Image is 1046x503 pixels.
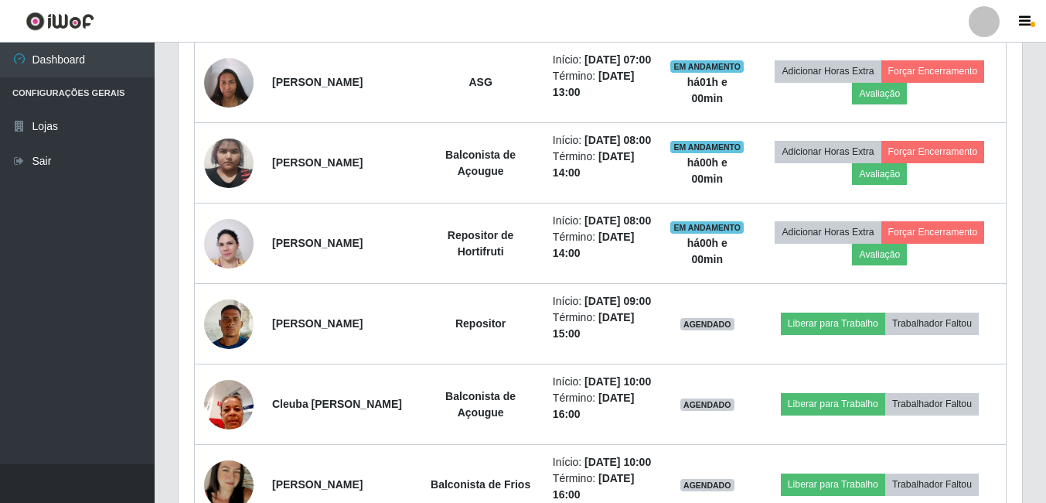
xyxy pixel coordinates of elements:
[775,60,881,82] button: Adicionar Horas Extra
[680,318,734,330] span: AGENDADO
[881,221,985,243] button: Forçar Encerramento
[781,474,885,495] button: Liberar para Trabalho
[272,478,363,491] strong: [PERSON_NAME]
[852,83,907,104] button: Avaliação
[852,244,907,265] button: Avaliação
[852,163,907,185] button: Avaliação
[670,221,744,234] span: EM ANDAMENTO
[553,310,652,342] li: Término:
[670,141,744,153] span: EM ANDAMENTO
[448,229,514,258] strong: Repositor de Hortifruti
[272,76,363,88] strong: [PERSON_NAME]
[431,478,530,491] strong: Balconista de Frios
[881,60,985,82] button: Forçar Encerramento
[584,295,651,307] time: [DATE] 09:00
[272,398,402,410] strong: Cleuba [PERSON_NAME]
[781,313,885,334] button: Liberar para Trabalho
[553,149,652,181] li: Término:
[553,293,652,310] li: Início:
[553,470,652,503] li: Término:
[584,375,651,388] time: [DATE] 10:00
[553,454,652,470] li: Início:
[468,76,492,88] strong: ASG
[670,60,744,73] span: EM ANDAMENTO
[687,156,727,185] strong: há 00 h e 00 min
[775,141,881,163] button: Adicionar Horas Extra
[885,393,979,415] button: Trabalhador Faltou
[553,390,652,423] li: Término:
[885,474,979,495] button: Trabalhador Faltou
[204,50,254,115] img: 1664803341239.jpeg
[445,149,516,177] strong: Balconista de Açougue
[553,213,652,229] li: Início:
[272,156,363,169] strong: [PERSON_NAME]
[455,317,506,330] strong: Repositor
[553,68,652,101] li: Término:
[204,130,254,196] img: 1701273073882.jpeg
[687,76,727,104] strong: há 01 h e 00 min
[584,456,651,468] time: [DATE] 10:00
[680,399,734,411] span: AGENDADO
[272,237,363,249] strong: [PERSON_NAME]
[584,53,651,66] time: [DATE] 07:00
[204,291,254,357] img: 1754884590075.jpeg
[553,374,652,390] li: Início:
[584,134,651,146] time: [DATE] 08:00
[584,214,651,227] time: [DATE] 08:00
[553,132,652,149] li: Início:
[204,371,254,437] img: 1691073394546.jpeg
[204,210,254,277] img: 1733236843122.jpeg
[553,229,652,262] li: Término:
[272,317,363,330] strong: [PERSON_NAME]
[775,221,881,243] button: Adicionar Horas Extra
[881,141,985,163] button: Forçar Encerramento
[680,479,734,491] span: AGENDADO
[781,393,885,415] button: Liberar para Trabalho
[885,313,979,334] button: Trabalhador Faltou
[445,390,516,419] strong: Balconista de Açougue
[26,12,94,31] img: CoreUI Logo
[687,237,727,265] strong: há 00 h e 00 min
[553,52,652,68] li: Início:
